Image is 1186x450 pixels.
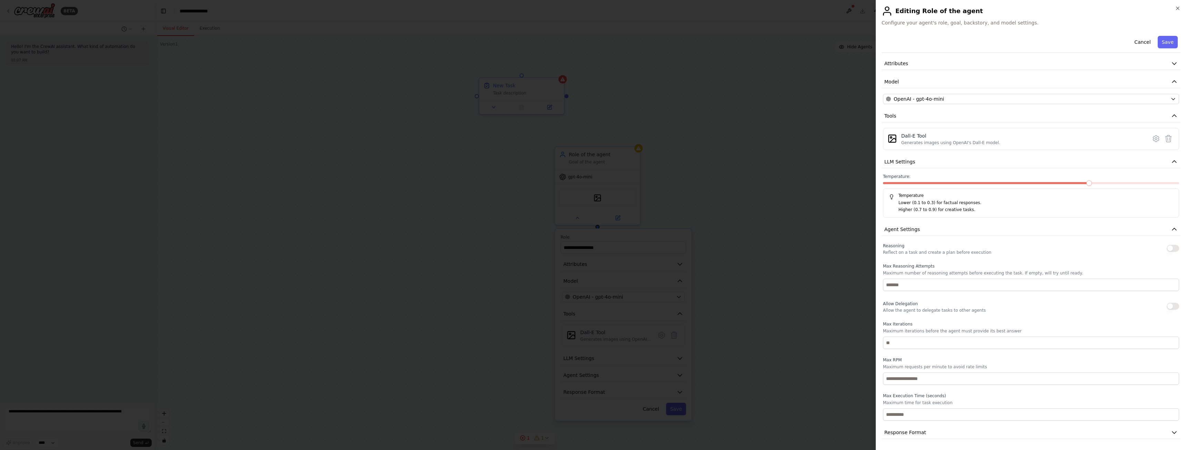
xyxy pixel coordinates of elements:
[884,429,926,436] span: Response Format
[1158,36,1178,48] button: Save
[1162,132,1175,145] button: Delete tool
[882,426,1180,439] button: Response Format
[884,158,915,165] span: LLM Settings
[884,112,896,119] span: Tools
[883,263,1179,269] label: Max Reasoning Attempts
[882,6,1180,17] h2: Editing Role of the agent
[883,174,911,179] span: Temperature:
[889,193,1173,198] h5: Temperature
[894,96,944,102] span: OpenAI - gpt-4o-mini
[1130,36,1155,48] button: Cancel
[882,19,1180,26] span: Configure your agent's role, goal, backstory, and model settings.
[887,134,897,143] img: DallETool
[898,207,1173,213] p: Higher (0.7 to 0.9) for creative tasks.
[898,200,1173,207] p: Lower (0.1 to 0.3) for factual responses.
[883,321,1179,327] label: Max Iterations
[1150,132,1162,145] button: Configure tool
[883,250,991,255] p: Reflect on a task and create a plan before execution
[883,94,1179,104] button: OpenAI - gpt-4o-mini
[883,357,1179,363] label: Max RPM
[882,223,1180,236] button: Agent Settings
[883,243,904,248] span: Reasoning
[884,226,920,233] span: Agent Settings
[901,140,1000,146] div: Generates images using OpenAI's Dall-E model.
[883,400,1179,406] p: Maximum time for task execution
[884,60,908,67] span: Attributes
[883,270,1179,276] p: Maximum number of reasoning attempts before executing the task. If empty, will try until ready.
[883,308,986,313] p: Allow the agent to delegate tasks to other agents
[882,110,1180,122] button: Tools
[882,76,1180,88] button: Model
[883,328,1179,334] p: Maximum iterations before the agent must provide its best answer
[901,132,1000,139] div: Dall-E Tool
[883,393,1179,399] label: Max Execution Time (seconds)
[882,156,1180,168] button: LLM Settings
[884,78,899,85] span: Model
[883,301,918,306] span: Allow Delegation
[882,57,1180,70] button: Attributes
[883,364,1179,370] p: Maximum requests per minute to avoid rate limits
